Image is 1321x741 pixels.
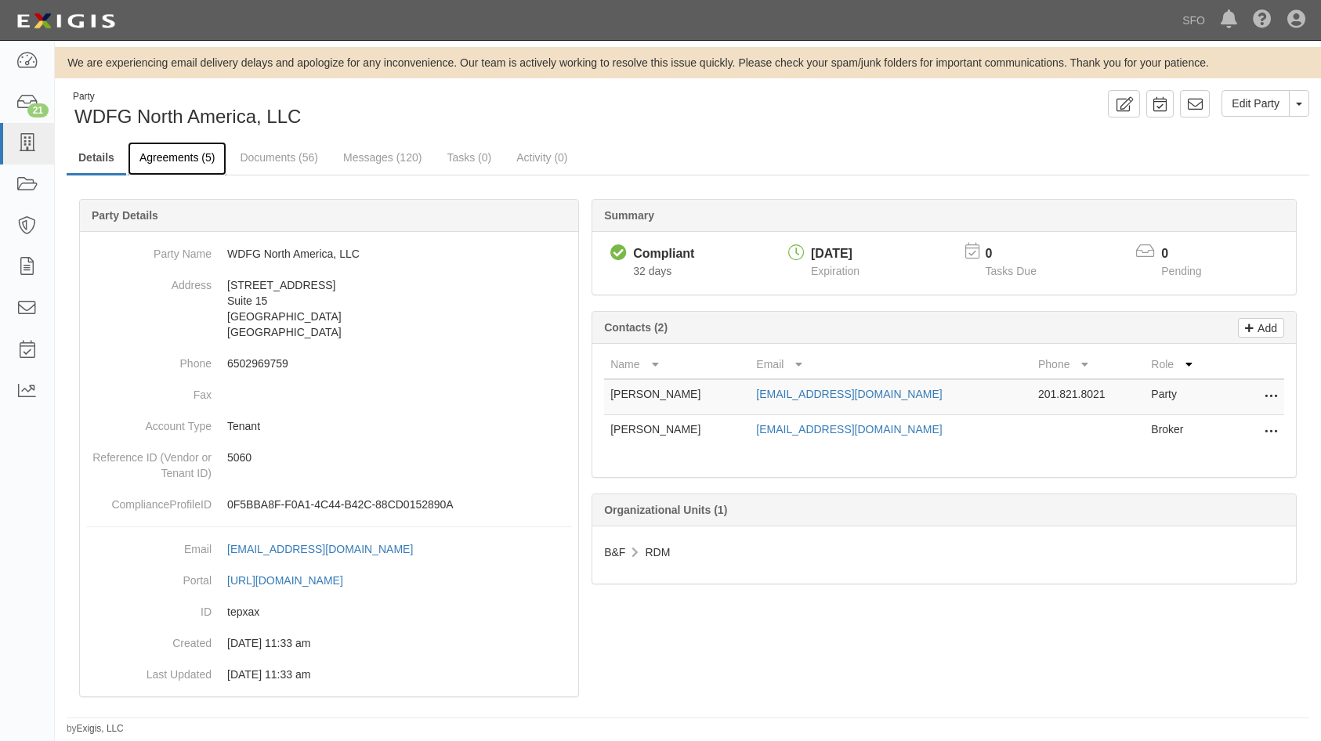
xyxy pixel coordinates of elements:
[1238,318,1284,338] a: Add
[77,723,124,734] a: Exigis, LLC
[1221,90,1290,117] a: Edit Party
[86,627,572,659] dd: 09/25/2023 11:33 am
[227,450,572,465] p: 5060
[604,350,750,379] th: Name
[604,546,625,558] span: B&F
[86,627,212,651] dt: Created
[86,269,572,348] dd: [STREET_ADDRESS] Suite 15 [GEOGRAPHIC_DATA] [GEOGRAPHIC_DATA]
[811,245,860,263] div: [DATE]
[1161,245,1221,263] p: 0
[86,596,212,620] dt: ID
[1032,350,1145,379] th: Phone
[86,489,212,512] dt: ComplianceProfileID
[86,348,572,379] dd: 6502969759
[435,142,503,173] a: Tasks (0)
[228,142,330,173] a: Documents (56)
[604,379,750,415] td: [PERSON_NAME]
[74,106,301,127] span: WDFG North America, LLC
[128,142,226,175] a: Agreements (5)
[86,269,212,293] dt: Address
[86,238,572,269] dd: WDFG North America, LLC
[331,142,433,173] a: Messages (120)
[633,245,694,263] div: Compliant
[86,565,212,588] dt: Portal
[1253,11,1272,30] i: Help Center - Complianz
[227,541,413,557] div: [EMAIL_ADDRESS][DOMAIN_NAME]
[86,533,212,557] dt: Email
[610,245,627,262] i: Compliant
[756,388,942,400] a: [EMAIL_ADDRESS][DOMAIN_NAME]
[86,659,212,682] dt: Last Updated
[645,546,670,558] span: RDM
[227,497,572,512] p: 0F5BBA8F-F0A1-4C44-B42C-88CD0152890A
[1254,319,1277,337] p: Add
[633,265,671,277] span: Since 08/01/2025
[86,410,212,434] dt: Account Type
[756,423,942,436] a: [EMAIL_ADDRESS][DOMAIN_NAME]
[505,142,579,173] a: Activity (0)
[86,379,212,403] dt: Fax
[227,574,360,587] a: [URL][DOMAIN_NAME]
[604,321,668,334] b: Contacts (2)
[1145,415,1221,450] td: Broker
[227,543,430,555] a: [EMAIL_ADDRESS][DOMAIN_NAME]
[1145,379,1221,415] td: Party
[67,142,126,175] a: Details
[604,209,654,222] b: Summary
[27,103,49,117] div: 21
[1145,350,1221,379] th: Role
[1032,379,1145,415] td: 201.821.8021
[986,265,1037,277] span: Tasks Due
[227,418,572,434] p: Tenant
[750,350,1032,379] th: Email
[67,90,676,130] div: WDFG North America, LLC
[12,7,120,35] img: logo-5460c22ac91f19d4615b14bd174203de0afe785f0fc80cf4dbbc73dc1793850b.png
[73,90,301,103] div: Party
[86,442,212,481] dt: Reference ID (Vendor or Tenant ID)
[1161,265,1201,277] span: Pending
[86,659,572,690] dd: 09/25/2023 11:33 am
[86,596,572,627] dd: tepxax
[604,504,727,516] b: Organizational Units (1)
[92,209,158,222] b: Party Details
[86,238,212,262] dt: Party Name
[811,265,860,277] span: Expiration
[604,415,750,450] td: [PERSON_NAME]
[986,245,1056,263] p: 0
[1174,5,1213,36] a: SFO
[67,722,124,736] small: by
[86,348,212,371] dt: Phone
[55,55,1321,70] div: We are experiencing email delivery delays and apologize for any inconvenience. Our team is active...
